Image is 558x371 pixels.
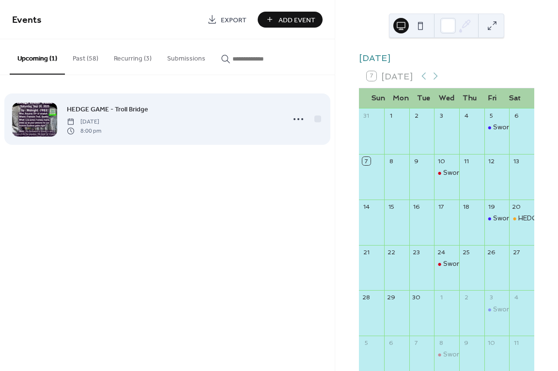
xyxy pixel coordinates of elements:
[362,339,371,347] div: 5
[412,111,420,120] div: 2
[387,111,395,120] div: 1
[462,248,470,256] div: 25
[412,248,420,256] div: 23
[462,294,470,302] div: 2
[487,202,496,211] div: 19
[481,88,504,108] div: Fri
[484,305,510,314] div: Sword Practice Fridays
[362,248,371,256] div: 21
[67,104,148,115] a: HEDGE GAME - Troll Bridge
[412,88,435,108] div: Tue
[434,350,459,359] div: Sword Practice Everett Silver Lake Park
[437,339,446,347] div: 8
[67,126,101,135] span: 8:00 pm
[437,294,446,302] div: 1
[487,294,496,302] div: 3
[434,260,459,268] div: Sword Practice Everett Silver Lake Park
[509,214,534,223] div: HEDGE GAME - Troll Bridge
[359,52,534,64] div: [DATE]
[412,294,420,302] div: 30
[412,339,420,347] div: 7
[484,123,510,132] div: Sword Practice Fridays
[362,157,371,165] div: 7
[367,88,389,108] div: Sun
[487,157,496,165] div: 12
[512,248,521,256] div: 27
[512,111,521,120] div: 6
[512,202,521,211] div: 20
[387,294,395,302] div: 29
[462,339,470,347] div: 9
[434,169,459,177] div: Sword Practice Everett Silver Lake Park
[106,39,159,74] button: Recurring (3)
[387,339,395,347] div: 6
[387,157,395,165] div: 8
[435,88,458,108] div: Wed
[487,248,496,256] div: 26
[462,202,470,211] div: 18
[362,111,371,120] div: 31
[462,111,470,120] div: 4
[387,202,395,211] div: 15
[458,88,481,108] div: Thu
[10,39,65,75] button: Upcoming (1)
[67,105,148,115] span: HEDGE GAME - Troll Bridge
[512,339,521,347] div: 11
[221,15,247,25] span: Export
[412,202,420,211] div: 16
[504,88,527,108] div: Sat
[487,111,496,120] div: 5
[412,157,420,165] div: 9
[512,157,521,165] div: 13
[200,12,254,28] a: Export
[258,12,323,28] button: Add Event
[512,294,521,302] div: 4
[389,88,412,108] div: Mon
[437,202,446,211] div: 17
[387,248,395,256] div: 22
[437,248,446,256] div: 24
[67,118,101,126] span: [DATE]
[12,11,42,30] span: Events
[362,202,371,211] div: 14
[487,339,496,347] div: 10
[484,214,510,223] div: Sword Practice Fridays
[159,39,213,74] button: Submissions
[437,157,446,165] div: 10
[279,15,315,25] span: Add Event
[65,39,106,74] button: Past (58)
[462,157,470,165] div: 11
[362,294,371,302] div: 28
[437,111,446,120] div: 3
